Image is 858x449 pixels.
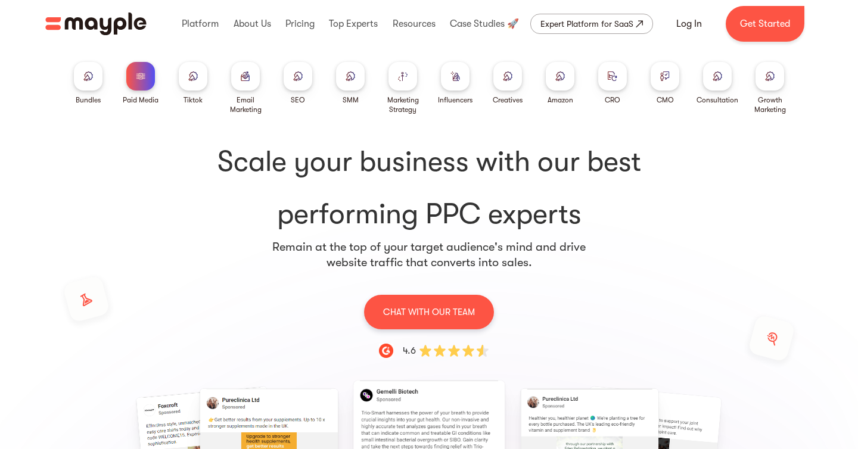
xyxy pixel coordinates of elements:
a: Expert Platform for SaaS [530,14,653,34]
div: SMM [343,95,359,105]
div: Growth Marketing [748,95,791,114]
div: Tiktok [184,95,203,105]
div: Consultation [697,95,738,105]
a: home [45,13,147,35]
a: SMM [336,62,365,105]
div: Paid Media [123,95,158,105]
div: 4.6 [403,344,416,358]
div: Email Marketing [224,95,267,114]
div: Resources [390,5,439,43]
a: Amazon [546,62,574,105]
div: CMO [657,95,674,105]
div: SEO [291,95,305,105]
a: Paid Media [123,62,158,105]
a: Log In [662,10,716,38]
a: Bundles [74,62,102,105]
p: CHAT WITH OUR TEAM [383,304,475,320]
a: CRO [598,62,627,105]
a: Get Started [726,6,804,42]
a: Marketing Strategy [381,62,424,114]
a: CHAT WITH OUR TEAM [364,294,494,329]
a: Email Marketing [224,62,267,114]
div: Amazon [548,95,573,105]
a: Growth Marketing [748,62,791,114]
div: About Us [231,5,274,43]
div: Marketing Strategy [381,95,424,114]
span: Scale your business with our best [67,143,791,181]
a: Creatives [493,62,523,105]
div: Creatives [493,95,523,105]
h1: performing PPC experts [67,143,791,233]
div: Pricing [282,5,318,43]
div: Bundles [76,95,101,105]
div: Expert Platform for SaaS [540,17,633,31]
img: Mayple logo [45,13,147,35]
p: Remain at the top of your target audience's mind and drive website traffic that converts into sales. [272,239,586,270]
div: Top Experts [326,5,381,43]
div: Influencers [438,95,472,105]
div: CRO [605,95,620,105]
div: Platform [179,5,222,43]
a: Tiktok [179,62,207,105]
a: Influencers [438,62,472,105]
a: CMO [651,62,679,105]
a: Consultation [697,62,738,105]
a: SEO [284,62,312,105]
